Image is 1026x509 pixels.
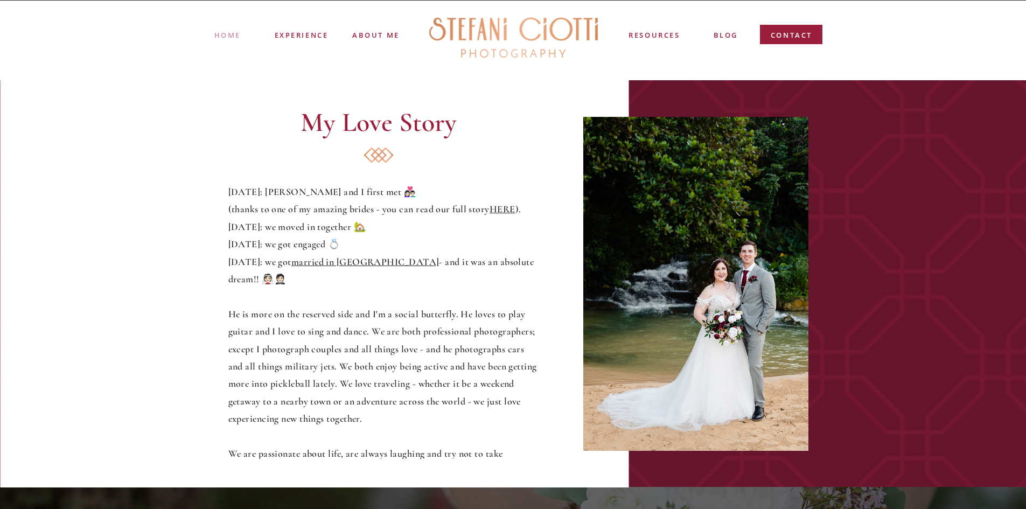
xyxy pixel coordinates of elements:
a: Home [214,30,240,40]
a: resources [628,30,681,42]
p: [DATE]: [PERSON_NAME] and I first met 👩🏻‍❤️‍👨🏻 (thanks to one of my amazing brides - you can read... [228,183,541,459]
a: contact [771,30,813,45]
a: experience [275,30,328,38]
a: ABOUT ME [352,30,401,39]
h2: My Love Story [230,109,527,143]
a: blog [714,30,738,42]
a: married in [GEOGRAPHIC_DATA] [291,256,439,268]
a: HERE [490,203,515,215]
